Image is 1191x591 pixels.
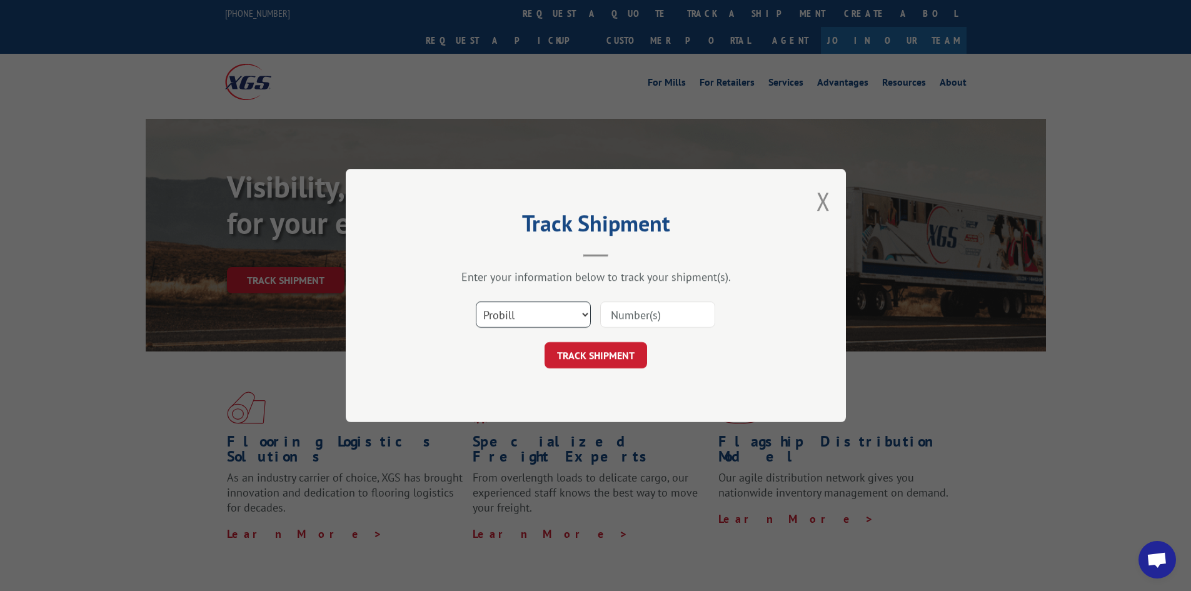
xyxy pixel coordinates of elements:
[408,270,783,284] div: Enter your information below to track your shipment(s).
[1138,541,1176,578] div: Open chat
[545,342,647,368] button: TRACK SHIPMENT
[408,215,783,238] h2: Track Shipment
[817,184,830,218] button: Close modal
[600,301,715,328] input: Number(s)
